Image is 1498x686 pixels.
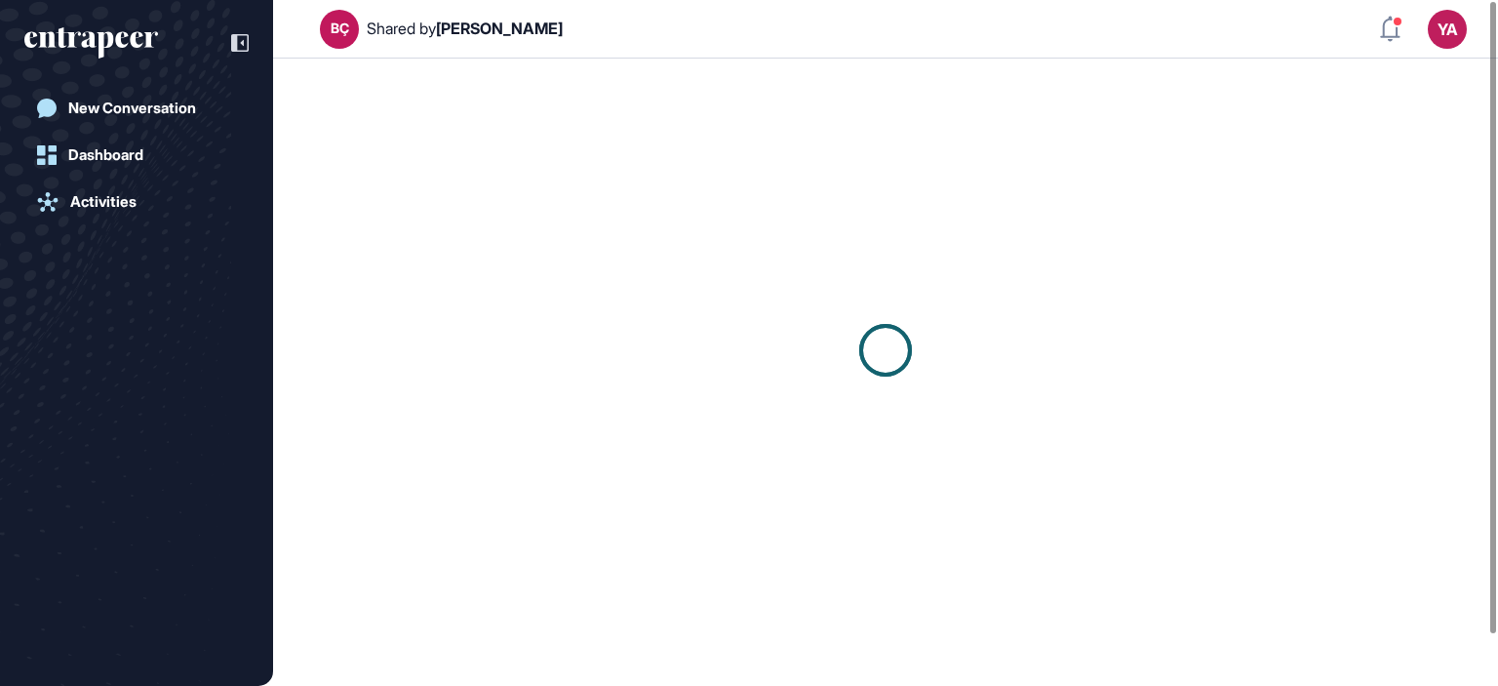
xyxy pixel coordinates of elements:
[68,146,143,164] div: Dashboard
[24,27,158,59] div: entrapeer-logo
[68,100,196,117] div: New Conversation
[24,89,249,128] a: New Conversation
[24,182,249,222] a: Activities
[24,136,249,175] a: Dashboard
[367,20,563,38] div: Shared by
[1428,10,1467,49] button: YA
[331,20,349,36] div: BÇ
[70,193,137,211] div: Activities
[436,19,563,38] span: [PERSON_NAME]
